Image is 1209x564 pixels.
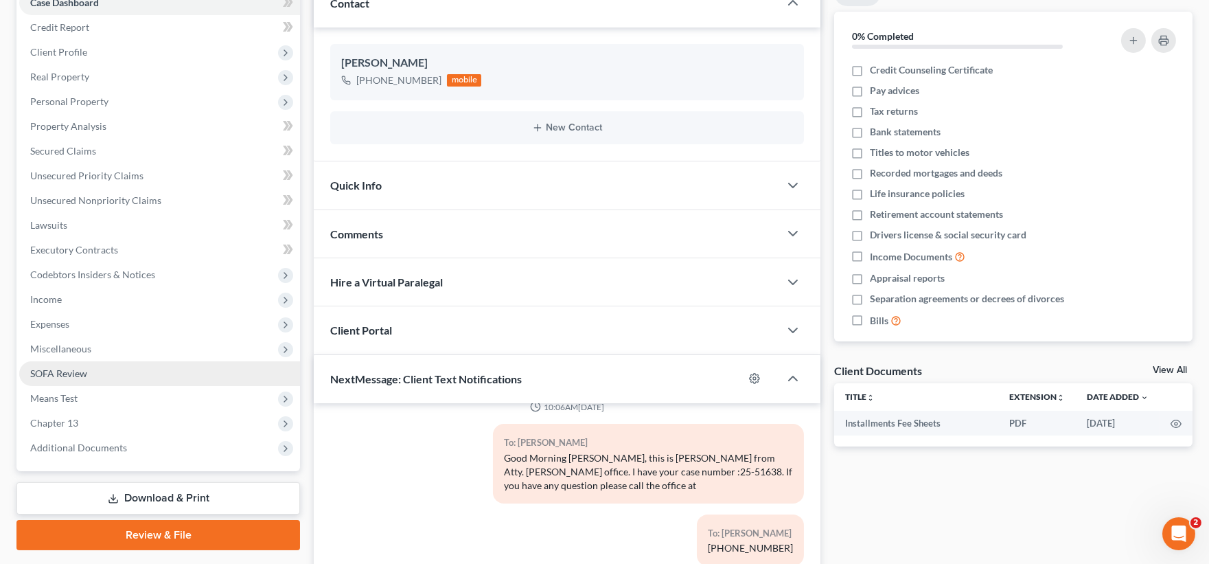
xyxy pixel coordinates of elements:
span: Tax returns [870,104,918,118]
div: To: [PERSON_NAME] [708,526,793,541]
span: Chapter 13 [30,417,78,429]
span: Client Portal [330,324,392,337]
a: Executory Contracts [19,238,300,262]
div: Good Morning [PERSON_NAME], this is [PERSON_NAME] from Atty. [PERSON_NAME] office. I have your ca... [504,451,793,493]
span: Titles to motor vehicles [870,146,969,159]
span: Real Property [30,71,89,82]
span: SOFA Review [30,368,87,379]
strong: 0% Completed [852,30,914,42]
span: Income Documents [870,250,952,264]
span: Hire a Virtual Paralegal [330,275,443,289]
a: Extensionunfold_more [1009,392,1065,402]
span: 2 [1190,517,1201,528]
span: Bills [870,314,888,328]
a: Date Added expand_more [1087,392,1149,402]
td: Installments Fee Sheets [834,411,998,436]
a: Titleunfold_more [845,392,875,402]
span: Credit Report [30,21,89,33]
div: [PERSON_NAME] [341,55,793,71]
div: [PHONE_NUMBER] [356,74,441,87]
a: Download & Print [16,482,300,515]
span: Income [30,293,62,305]
a: SOFA Review [19,361,300,386]
span: Credit Counseling Certificate [870,63,993,77]
span: Drivers license & social security card [870,228,1026,242]
div: [PHONE_NUMBER] [708,541,793,555]
span: Separation agreements or decrees of divorces [870,292,1064,306]
a: Unsecured Priority Claims [19,163,300,188]
span: Expenses [30,318,69,330]
span: Bank statements [870,125,941,139]
iframe: Intercom live chat [1162,517,1195,550]
span: NextMessage: Client Text Notifications [330,372,522,385]
span: Executory Contracts [30,244,118,256]
span: Client Profile [30,46,87,58]
span: Secured Claims [30,145,96,157]
span: Comments [330,227,383,240]
span: Codebtors Insiders & Notices [30,269,155,280]
a: Secured Claims [19,139,300,163]
span: Appraisal reports [870,271,945,285]
span: Pay advices [870,84,919,98]
div: Client Documents [834,363,922,378]
div: 10:06AM[DATE] [330,401,804,413]
span: Life insurance policies [870,187,965,201]
span: Retirement account statements [870,207,1003,221]
span: Quick Info [330,179,382,192]
a: Credit Report [19,15,300,40]
span: Unsecured Nonpriority Claims [30,194,161,206]
span: Means Test [30,392,78,404]
i: unfold_more [866,394,875,402]
div: mobile [447,74,481,87]
a: Unsecured Nonpriority Claims [19,188,300,213]
td: PDF [998,411,1076,436]
a: Property Analysis [19,114,300,139]
a: View All [1153,365,1187,375]
div: To: [PERSON_NAME] [504,435,793,451]
button: New Contact [341,122,793,133]
span: Additional Documents [30,442,127,453]
td: [DATE] [1076,411,1160,436]
span: Recorded mortgages and deeds [870,166,1002,180]
span: Unsecured Priority Claims [30,170,143,181]
a: Review & File [16,520,300,550]
span: Personal Property [30,95,108,107]
i: expand_more [1140,394,1149,402]
span: Miscellaneous [30,343,91,354]
span: Property Analysis [30,120,106,132]
a: Lawsuits [19,213,300,238]
i: unfold_more [1057,394,1065,402]
span: Lawsuits [30,219,67,231]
